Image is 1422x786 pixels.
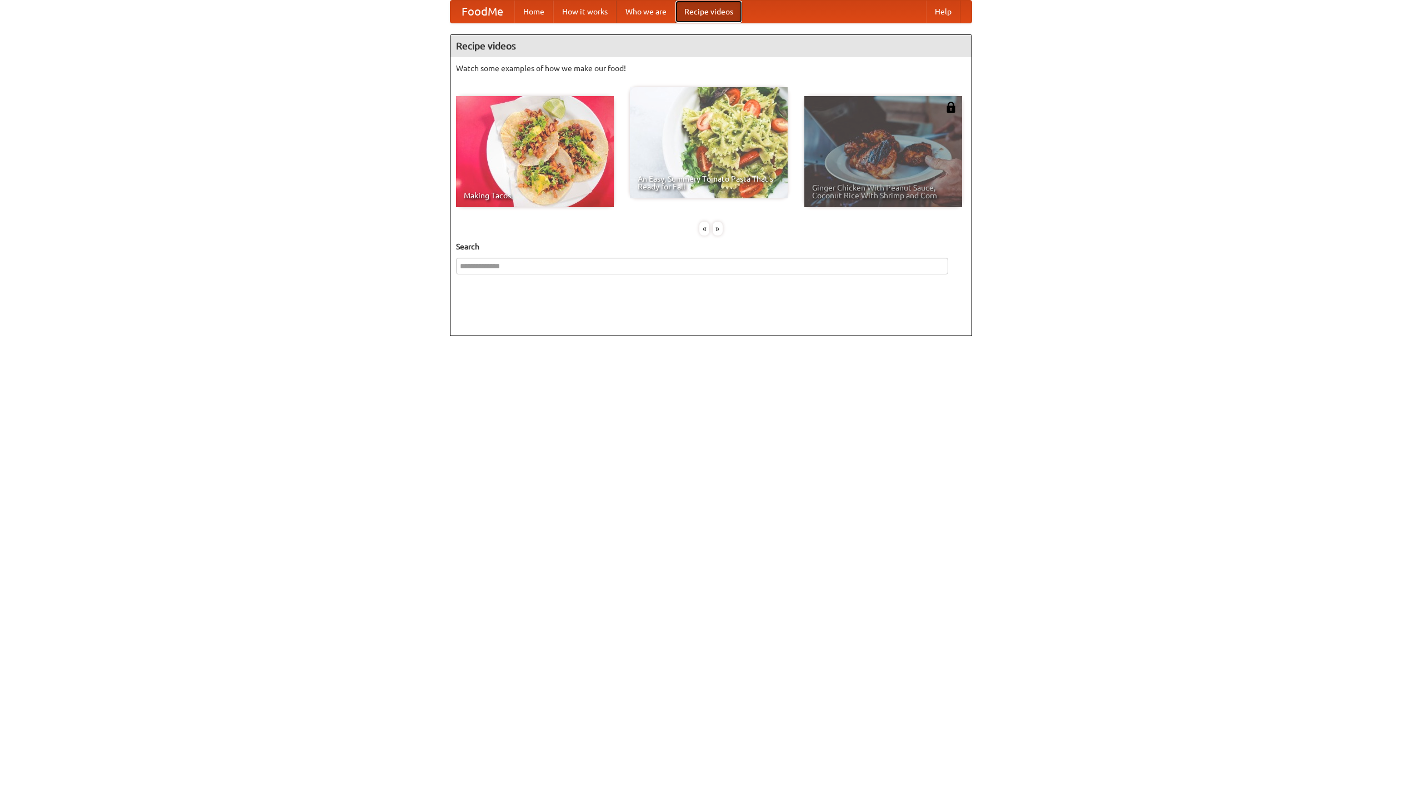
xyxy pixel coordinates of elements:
h4: Recipe videos [450,35,972,57]
p: Watch some examples of how we make our food! [456,63,966,74]
a: How it works [553,1,617,23]
a: Making Tacos [456,96,614,207]
a: Home [514,1,553,23]
a: Help [926,1,960,23]
a: Who we are [617,1,675,23]
a: Recipe videos [675,1,742,23]
a: FoodMe [450,1,514,23]
span: Making Tacos [464,192,606,199]
span: An Easy, Summery Tomato Pasta That's Ready for Fall [638,175,780,191]
h5: Search [456,241,966,252]
img: 483408.png [945,102,957,113]
div: « [699,222,709,236]
a: An Easy, Summery Tomato Pasta That's Ready for Fall [630,87,788,198]
div: » [713,222,723,236]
